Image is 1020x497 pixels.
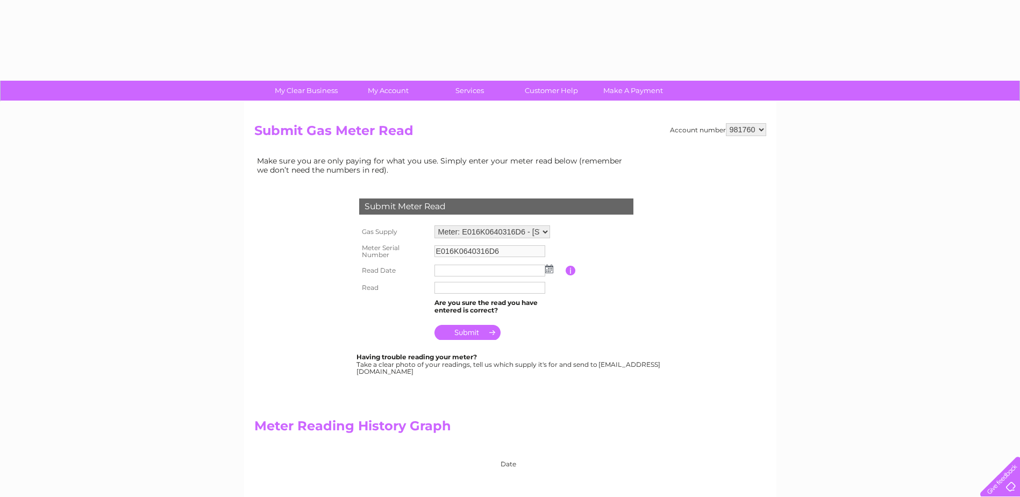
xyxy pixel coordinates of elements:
th: Read Date [356,262,432,279]
a: Customer Help [507,81,596,101]
th: Meter Serial Number [356,241,432,262]
th: Read [356,279,432,296]
a: My Account [344,81,432,101]
input: Information [566,266,576,275]
div: Account number [670,123,766,136]
div: Take a clear photo of your readings, tell us which supply it's for and send to [EMAIL_ADDRESS][DO... [356,353,662,375]
a: Make A Payment [589,81,677,101]
img: ... [545,265,553,273]
div: Submit Meter Read [359,198,633,215]
a: My Clear Business [262,81,351,101]
h2: Submit Gas Meter Read [254,123,766,144]
td: Are you sure the read you have entered is correct? [432,296,566,317]
h2: Meter Reading History Graph [254,418,631,439]
th: Gas Supply [356,223,432,241]
b: Having trouble reading your meter? [356,353,477,361]
a: Services [425,81,514,101]
td: Make sure you are only paying for what you use. Simply enter your meter read below (remember we d... [254,154,631,176]
input: Submit [434,325,501,340]
div: Date [330,450,631,468]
